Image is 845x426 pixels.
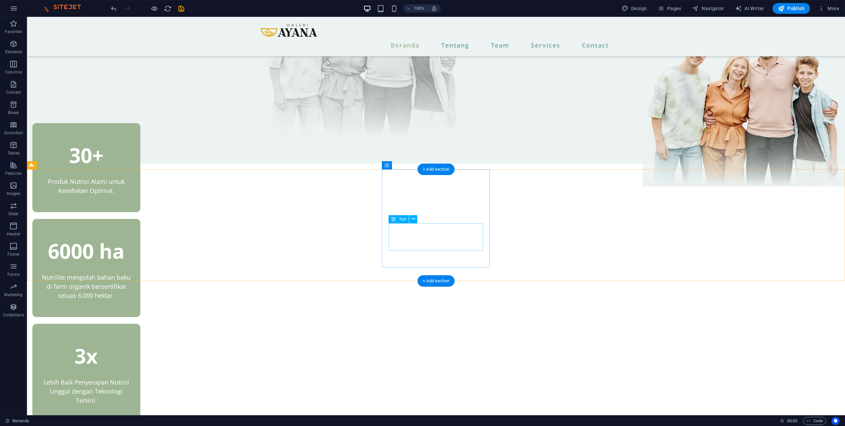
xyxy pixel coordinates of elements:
[655,3,684,14] button: Pages
[735,5,764,12] span: AI Writer
[818,5,839,12] span: More
[7,272,20,277] p: Forms
[780,417,798,425] h6: Session time
[787,417,797,425] span: 00 00
[417,275,455,287] div: + Add section
[5,69,22,75] p: Columns
[619,3,650,14] button: Design
[7,252,20,257] p: Footer
[7,191,21,196] p: Images
[778,5,805,12] span: Publish
[6,90,21,95] p: Content
[772,3,810,14] button: Publish
[8,211,19,217] p: Slider
[792,418,793,423] span: :
[417,164,455,175] div: + Add section
[657,5,681,12] span: Pages
[39,4,89,12] img: Editor Logo
[732,3,767,14] button: AI Writer
[110,4,118,12] button: undo
[414,4,424,12] h6: 100%
[832,417,840,425] button: Usercentrics
[619,3,650,14] div: Design (Ctrl+Alt+Y)
[5,417,29,425] a: Click to cancel selection. Double-click to open Pages
[7,150,20,156] p: Tables
[164,4,172,12] button: reload
[399,217,406,221] span: Text
[622,5,647,12] span: Design
[806,417,823,425] span: Code
[5,171,22,176] p: Features
[815,3,842,14] button: More
[164,5,172,12] i: Reload page
[8,110,19,115] p: Boxes
[177,4,185,12] button: save
[4,130,23,136] p: Accordion
[4,292,23,297] p: Marketing
[110,5,118,12] i: Undo: Delete elements (Ctrl+Z)
[177,5,185,12] i: Save (Ctrl+S)
[5,49,22,55] p: Elements
[5,29,22,34] p: Favorites
[692,5,724,12] span: Navigator
[3,312,24,318] p: Collections
[403,4,427,12] button: 100%
[7,231,20,237] p: Header
[803,417,826,425] button: Code
[431,5,437,11] i: On resize automatically adjust zoom level to fit chosen device.
[689,3,727,14] button: Navigator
